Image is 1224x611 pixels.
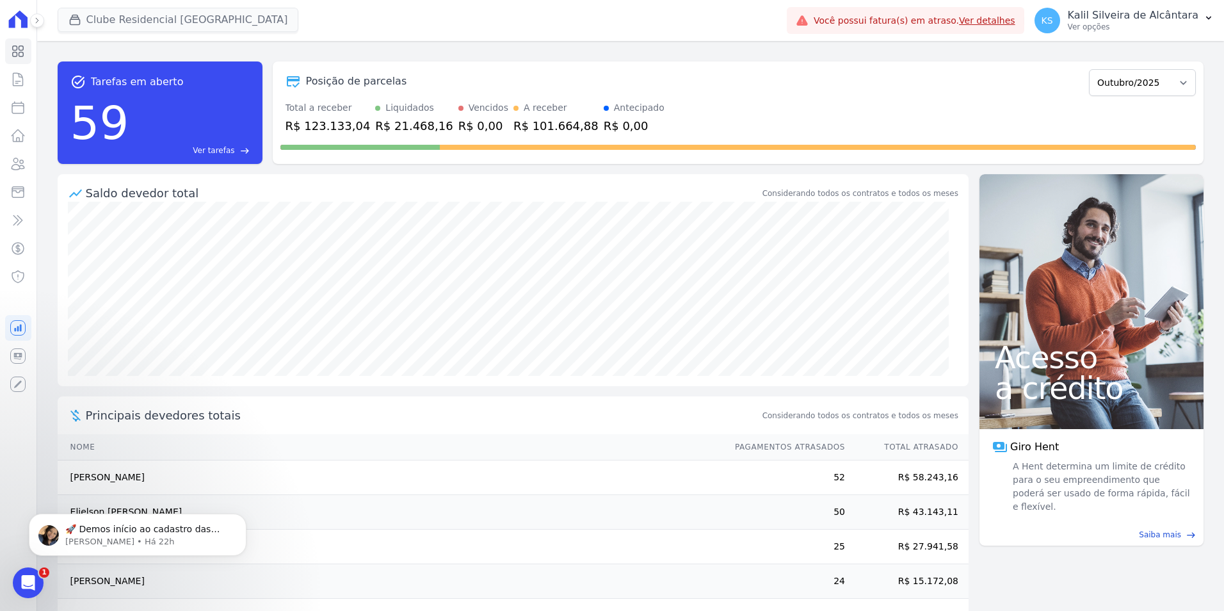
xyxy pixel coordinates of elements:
span: Acesso [995,342,1188,373]
div: R$ 21.468,16 [375,117,453,134]
span: 1 [39,567,49,578]
span: east [240,146,250,156]
div: Liquidados [385,101,434,115]
span: task_alt [70,74,86,90]
td: 50 [723,495,846,530]
div: Posição de parcelas [306,74,407,89]
iframe: Intercom live chat [13,567,44,598]
div: R$ 101.664,88 [513,117,599,134]
th: Pagamentos Atrasados [723,434,846,460]
td: [PERSON_NAME] [58,460,723,495]
span: Principais devedores totais [86,407,760,424]
div: A receber [524,101,567,115]
div: Total a receber [286,101,371,115]
span: 🚀 Demos início ao cadastro das Contas Digitais Arke! Iniciamos a abertura para clientes do modelo... [56,37,218,302]
td: 25 [723,530,846,564]
a: Ver detalhes [959,15,1015,26]
td: R$ 15.172,08 [846,564,969,599]
td: R$ 43.143,11 [846,495,969,530]
a: Ver tarefas east [134,145,249,156]
div: Saldo devedor total [86,184,760,202]
div: 59 [70,90,129,156]
span: KS [1042,16,1053,25]
span: A Hent determina um limite de crédito para o seu empreendimento que poderá ser usado de forma ráp... [1010,460,1191,514]
div: R$ 123.133,04 [286,117,371,134]
div: Considerando todos os contratos e todos os meses [762,188,958,199]
div: R$ 0,00 [458,117,508,134]
div: Vencidos [469,101,508,115]
p: Ver opções [1068,22,1198,32]
iframe: Intercom notifications mensagem [10,487,266,576]
button: Clube Residencial [GEOGRAPHIC_DATA] [58,8,299,32]
span: Giro Hent [1010,439,1059,455]
td: 52 [723,460,846,495]
td: [PERSON_NAME] [58,530,723,564]
div: R$ 0,00 [604,117,664,134]
th: Total Atrasado [846,434,969,460]
span: Saiba mais [1139,529,1181,541]
a: Saiba mais east [987,529,1196,541]
span: Você possui fatura(s) em atraso. [814,14,1015,28]
td: R$ 27.941,58 [846,530,969,564]
span: Ver tarefas [193,145,234,156]
span: a crédito [995,373,1188,403]
p: Message from Adriane, sent Há 22h [56,49,221,61]
th: Nome [58,434,723,460]
div: Antecipado [614,101,664,115]
span: Considerando todos os contratos e todos os meses [762,410,958,421]
td: R$ 58.243,16 [846,460,969,495]
p: Kalil Silveira de Alcântara [1068,9,1198,22]
td: [PERSON_NAME] [58,564,723,599]
span: Tarefas em aberto [91,74,184,90]
td: Elielson [PERSON_NAME] [58,495,723,530]
td: 24 [723,564,846,599]
span: east [1186,530,1196,540]
button: KS Kalil Silveira de Alcântara Ver opções [1024,3,1224,38]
